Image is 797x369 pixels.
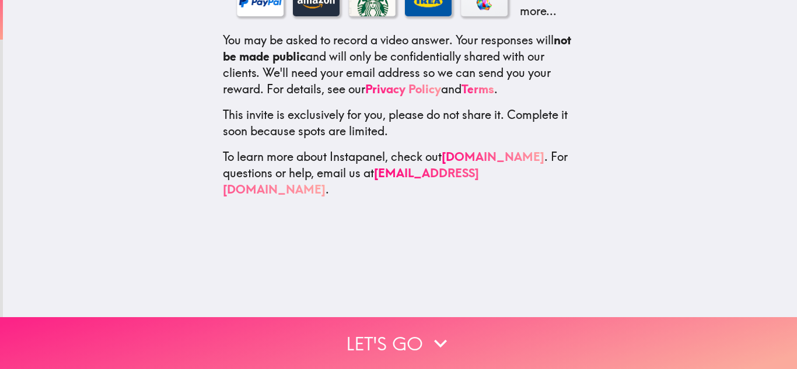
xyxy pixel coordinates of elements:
p: This invite is exclusively for you, please do not share it. Complete it soon because spots are li... [223,107,578,139]
a: [EMAIL_ADDRESS][DOMAIN_NAME] [223,166,479,196]
a: Privacy Policy [365,82,441,96]
p: To learn more about Instapanel, check out . For questions or help, email us at . [223,149,578,198]
a: Terms [462,82,494,96]
b: not be made public [223,33,571,64]
a: [DOMAIN_NAME] [442,149,544,164]
p: You may be asked to record a video answer. Your responses will and will only be confidentially sh... [223,32,578,97]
